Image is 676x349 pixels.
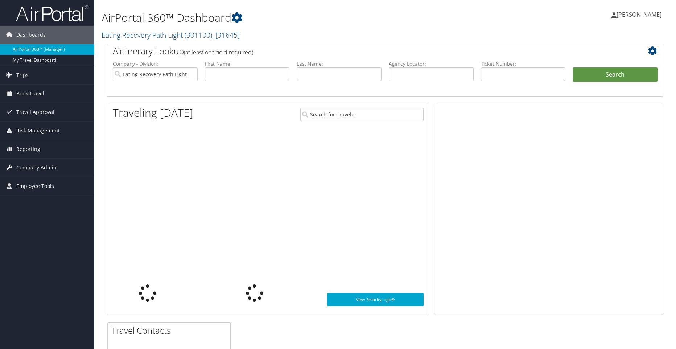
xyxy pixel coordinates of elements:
[111,324,230,337] h2: Travel Contacts
[327,293,424,306] a: View SecurityLogic®
[16,122,60,140] span: Risk Management
[481,60,566,67] label: Ticket Number:
[113,45,611,57] h2: Airtinerary Lookup
[16,140,40,158] span: Reporting
[102,10,480,25] h1: AirPortal 360™ Dashboard
[102,30,240,40] a: Eating Recovery Path Light
[16,26,46,44] span: Dashboards
[573,67,658,82] button: Search
[611,4,669,25] a: [PERSON_NAME]
[389,60,474,67] label: Agency Locator:
[297,60,382,67] label: Last Name:
[16,85,44,103] span: Book Travel
[300,108,423,121] input: Search for Traveler
[16,159,57,177] span: Company Admin
[212,30,240,40] span: , [ 31645 ]
[113,60,198,67] label: Company - Division:
[113,105,193,120] h1: Traveling [DATE]
[16,5,88,22] img: airportal-logo.png
[16,66,29,84] span: Trips
[184,48,253,56] span: (at least one field required)
[185,30,212,40] span: ( 301100 )
[205,60,290,67] label: First Name:
[16,177,54,195] span: Employee Tools
[617,11,661,19] span: [PERSON_NAME]
[16,103,54,121] span: Travel Approval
